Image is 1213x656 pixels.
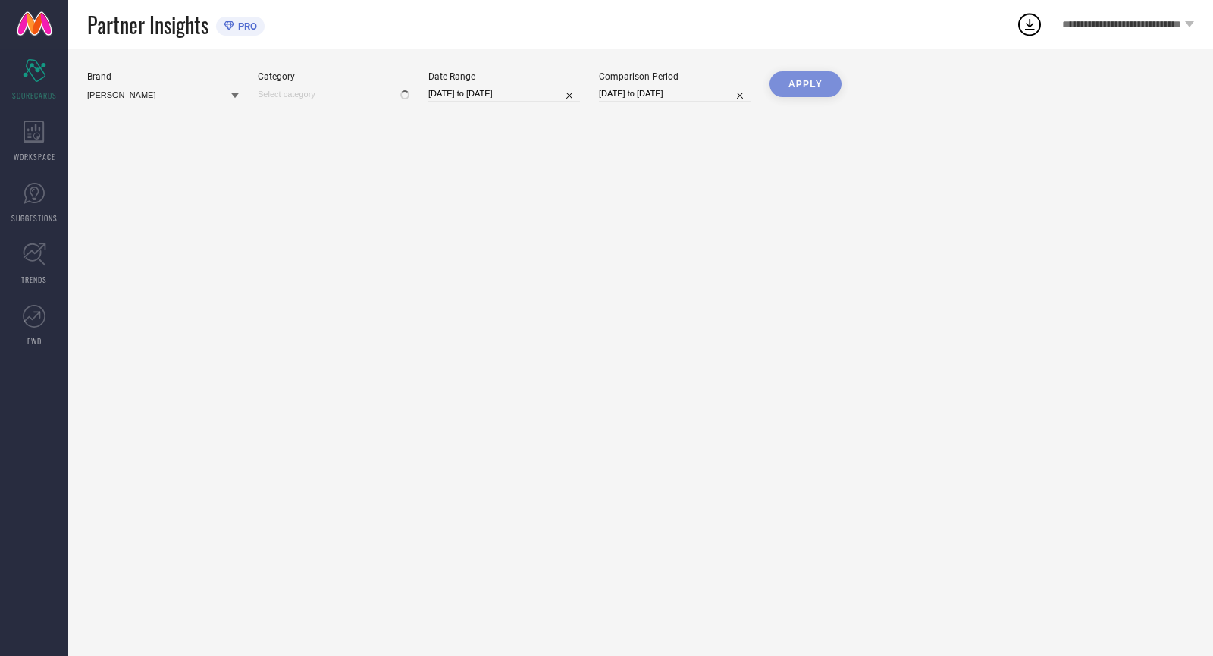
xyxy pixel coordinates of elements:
[21,274,47,285] span: TRENDS
[428,86,580,102] input: Select date range
[1016,11,1043,38] div: Open download list
[87,71,239,82] div: Brand
[599,71,751,82] div: Comparison Period
[234,20,257,32] span: PRO
[27,335,42,347] span: FWD
[11,212,58,224] span: SUGGESTIONS
[14,151,55,162] span: WORKSPACE
[428,71,580,82] div: Date Range
[12,89,57,101] span: SCORECARDS
[599,86,751,102] input: Select comparison period
[87,9,208,40] span: Partner Insights
[258,71,409,82] div: Category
